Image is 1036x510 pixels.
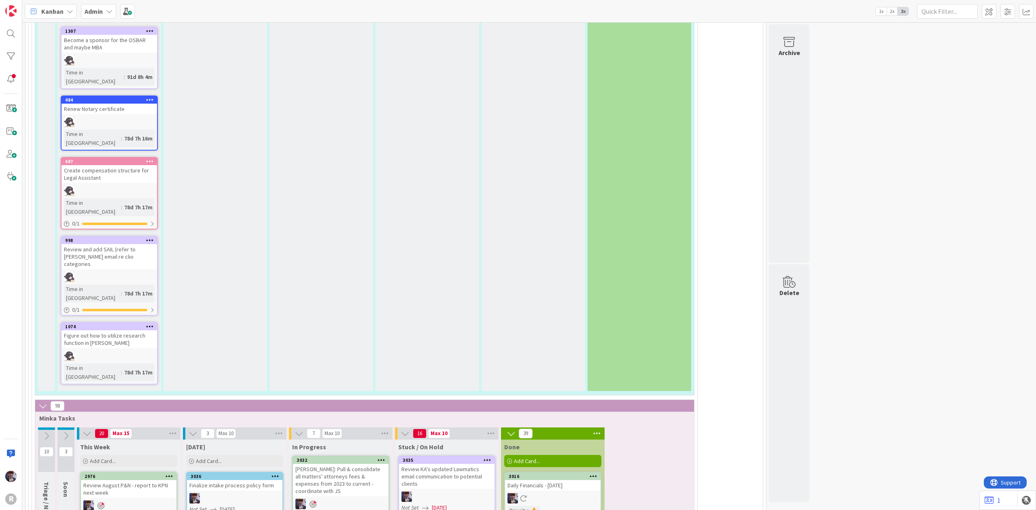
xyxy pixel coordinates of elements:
[186,443,205,451] span: Today
[887,7,898,15] span: 2x
[898,7,909,15] span: 3x
[62,28,157,35] div: 1307
[64,198,121,216] div: Time in [GEOGRAPHIC_DATA]
[295,499,306,509] img: ML
[62,96,157,114] div: 484Renew Notary certificate
[399,457,495,489] div: 3035Review KA's updated Lawmatics email communication to potential clients
[121,203,122,212] span: :
[62,104,157,114] div: Renew Notary certificate
[876,7,887,15] span: 1x
[81,473,176,480] div: 2976
[65,159,157,164] div: 687
[62,185,157,196] div: KN
[40,447,53,457] span: 10
[62,330,157,348] div: Figure out how to utilize research function in [PERSON_NAME]
[399,464,495,489] div: Review KA's updated Lawmatics email communication to potential clients
[62,244,157,269] div: Review and add SAIL (refer to [PERSON_NAME] email re clio categories
[401,491,412,502] img: ML
[62,219,157,229] div: 0/1
[507,493,518,504] img: ML
[122,134,155,143] div: 78d 7h 16m
[41,6,64,16] span: Kanban
[64,130,121,147] div: Time in [GEOGRAPHIC_DATA]
[64,185,74,196] img: KN
[297,457,388,463] div: 3032
[59,447,73,457] span: 3
[187,473,282,491] div: 3036Finalize intake process policy form
[17,1,37,11] span: Support
[189,493,200,504] img: ML
[509,474,601,479] div: 3016
[90,457,116,465] span: Add Card...
[65,28,157,34] div: 1307
[187,493,282,504] div: ML
[124,72,125,81] span: :
[292,443,326,451] span: In Progress
[5,5,17,17] img: Visit kanbanzone.com
[505,473,601,491] div: 3016Daily Financials - [DATE]
[121,134,122,143] span: :
[413,429,427,438] span: 16
[399,491,495,502] div: ML
[62,55,157,66] div: KN
[505,480,601,491] div: Daily Financials - [DATE]
[121,289,122,298] span: :
[62,305,157,315] div: 0/1
[985,495,1000,505] a: 1
[293,457,388,464] div: 3032
[514,457,540,465] span: Add Card...
[5,493,17,505] div: R
[80,443,110,451] span: This Week
[403,457,495,463] div: 3035
[504,443,520,451] span: Done
[62,237,157,244] div: 998
[39,414,684,422] span: Minka Tasks
[62,323,157,348] div: 1074Figure out how to utilize research function in [PERSON_NAME]
[779,288,799,297] div: Delete
[122,289,155,298] div: 78d 7h 17m
[62,482,70,497] span: Soon
[72,306,80,314] span: 0 / 1
[62,323,157,330] div: 1074
[62,28,157,53] div: 1307Become a sponsor for the OSBAR and maybe MBA
[5,471,17,482] img: ML
[85,7,103,15] b: Admin
[122,368,155,377] div: 78d 7h 17m
[65,238,157,243] div: 998
[779,48,800,57] div: Archive
[81,473,176,498] div: 2976Review August P&N - report to KPN next week
[505,493,601,504] div: ML
[399,457,495,464] div: 3035
[196,457,222,465] span: Add Card...
[62,158,157,165] div: 687
[325,431,340,436] div: Max 10
[187,480,282,491] div: Finalize intake process policy form
[431,431,448,436] div: Max 10
[62,117,157,127] div: KN
[64,285,121,302] div: Time in [GEOGRAPHIC_DATA]
[505,473,601,480] div: 3016
[293,457,388,496] div: 3032[PERSON_NAME]: Pull & consolidate all matters' attorneys fees & expenses from 2023 to current...
[113,431,129,436] div: Max 15
[62,272,157,282] div: KN
[519,429,533,438] span: 39
[62,158,157,183] div: 687Create compensation structure for Legal Assistant
[51,401,64,411] span: 98
[65,97,157,103] div: 484
[64,55,74,66] img: KN
[64,117,74,127] img: KN
[65,324,157,329] div: 1074
[122,203,155,212] div: 78d 7h 17m
[62,237,157,269] div: 998Review and add SAIL (refer to [PERSON_NAME] email re clio categories
[81,480,176,498] div: Review August P&N - report to KPN next week
[64,272,74,282] img: KN
[398,443,443,451] span: Stuck / On Hold
[62,35,157,53] div: Become a sponsor for the OSBAR and maybe MBA
[307,429,321,438] span: 7
[201,429,214,438] span: 3
[62,165,157,183] div: Create compensation structure for Legal Assistant
[62,351,157,361] div: KN
[219,431,234,436] div: Max 10
[293,499,388,509] div: ML
[187,473,282,480] div: 3036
